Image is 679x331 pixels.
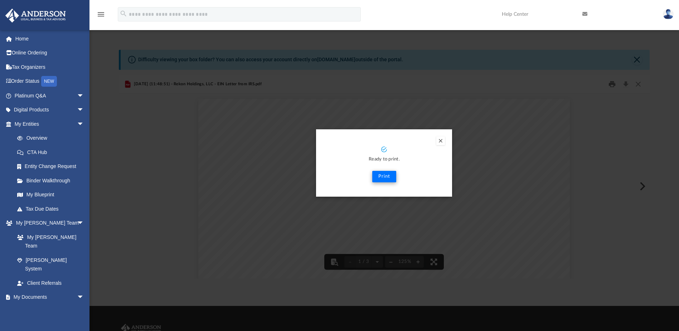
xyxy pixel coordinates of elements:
[77,88,91,103] span: arrow_drop_down
[10,230,88,253] a: My [PERSON_NAME] Team
[372,171,396,182] button: Print
[3,9,68,23] img: Anderson Advisors Platinum Portal
[10,276,91,290] a: Client Referrals
[5,32,95,46] a: Home
[5,88,95,103] a: Platinum Q&Aarrow_drop_down
[77,117,91,131] span: arrow_drop_down
[77,216,91,231] span: arrow_drop_down
[10,159,95,174] a: Entity Change Request
[10,304,88,318] a: Box
[10,188,91,202] a: My Blueprint
[77,290,91,305] span: arrow_drop_down
[323,155,445,164] p: Ready to print.
[10,173,95,188] a: Binder Walkthrough
[10,145,95,159] a: CTA Hub
[10,202,95,216] a: Tax Due Dates
[5,117,95,131] a: My Entitiesarrow_drop_down
[41,76,57,87] div: NEW
[663,9,674,19] img: User Pic
[97,10,105,19] i: menu
[5,46,95,60] a: Online Ordering
[10,131,95,145] a: Overview
[5,216,91,230] a: My [PERSON_NAME] Teamarrow_drop_down
[5,290,91,304] a: My Documentsarrow_drop_down
[120,10,127,18] i: search
[5,60,95,74] a: Tax Organizers
[10,253,91,276] a: [PERSON_NAME] System
[119,75,649,279] div: Preview
[5,103,95,117] a: Digital Productsarrow_drop_down
[5,74,95,89] a: Order StatusNEW
[77,103,91,117] span: arrow_drop_down
[97,14,105,19] a: menu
